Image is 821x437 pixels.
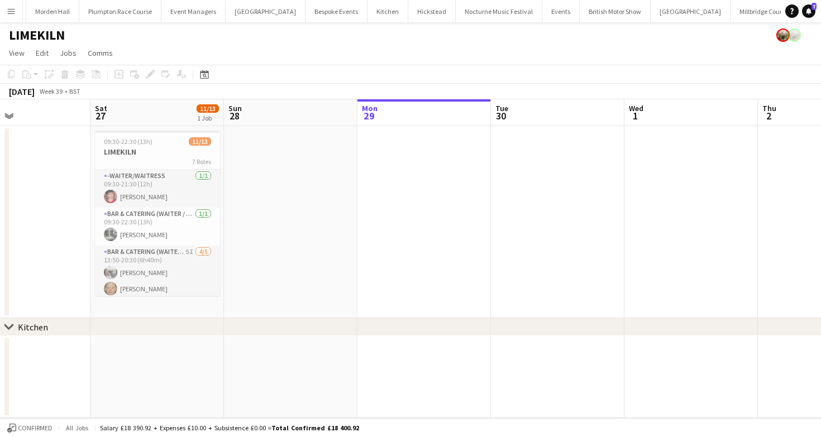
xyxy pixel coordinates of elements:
[161,1,226,22] button: Event Managers
[93,109,107,122] span: 27
[83,46,117,60] a: Comms
[9,86,35,97] div: [DATE]
[629,103,643,113] span: Wed
[197,104,219,113] span: 11/13
[495,103,508,113] span: Tue
[95,103,107,113] span: Sat
[95,208,220,246] app-card-role: Bar & Catering (Waiter / waitress)1/109:30-22:30 (13h)[PERSON_NAME]
[776,28,790,42] app-user-avatar: Staffing Manager
[360,109,378,122] span: 29
[31,46,53,60] a: Edit
[95,170,220,208] app-card-role: -Waiter/Waitress1/109:30-21:30 (12h)[PERSON_NAME]
[79,1,161,22] button: Plumpton Race Course
[787,28,801,42] app-user-avatar: Staffing Manager
[271,424,359,432] span: Total Confirmed £18 400.92
[367,1,408,22] button: Kitchen
[88,48,113,58] span: Comms
[55,46,81,60] a: Jobs
[189,137,211,146] span: 11/13
[9,48,25,58] span: View
[95,131,220,296] app-job-card: 09:30-22:30 (13h)11/13LIMEKILN7 Roles-Waiter/Waitress1/109:30-21:30 (12h)[PERSON_NAME]Bar & Cater...
[60,48,77,58] span: Jobs
[6,422,54,434] button: Confirmed
[408,1,456,22] button: Hickstead
[731,1,794,22] button: Millbridge Court
[197,114,218,122] div: 1 Job
[802,4,815,18] a: 7
[18,424,52,432] span: Confirmed
[651,1,731,22] button: [GEOGRAPHIC_DATA]
[456,1,542,22] button: Nocturne Music Festival
[37,87,65,95] span: Week 39
[227,109,242,122] span: 28
[192,157,211,166] span: 7 Roles
[812,3,817,10] span: 7
[306,1,367,22] button: Bespoke Events
[95,246,220,348] app-card-role: Bar & Catering (Waiter / waitress)5I4/513:50-20:30 (6h40m)[PERSON_NAME][PERSON_NAME]
[494,109,508,122] span: 30
[69,87,80,95] div: BST
[226,1,306,22] button: [GEOGRAPHIC_DATA]
[100,424,359,432] div: Salary £18 390.92 + Expenses £10.00 + Subsistence £0.00 =
[580,1,651,22] button: British Motor Show
[761,109,776,122] span: 2
[542,1,580,22] button: Events
[64,424,90,432] span: All jobs
[627,109,643,122] span: 1
[36,48,49,58] span: Edit
[104,137,152,146] span: 09:30-22:30 (13h)
[762,103,776,113] span: Thu
[18,321,48,333] div: Kitchen
[362,103,378,113] span: Mon
[228,103,242,113] span: Sun
[9,27,65,44] h1: LIMEKILN
[95,147,220,157] h3: LIMEKILN
[4,46,29,60] a: View
[26,1,79,22] button: Morden Hall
